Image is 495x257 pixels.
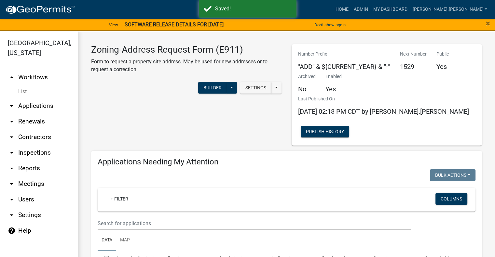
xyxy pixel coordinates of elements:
div: Saved! [215,5,292,13]
p: Archived [298,73,316,80]
p: Last Published On [298,96,469,102]
a: Home [333,3,351,16]
a: View [106,19,121,30]
p: Public [436,51,449,58]
p: Form to request a property site address. May be used for new addresses or to request a correction. [91,58,282,73]
a: Data [98,230,116,251]
button: Columns [435,193,467,205]
h4: Applications Needing My Attention [98,157,475,167]
a: Map [116,230,134,251]
strong: SOFTWARE RELEASE DETAILS FOR [DATE] [125,21,224,28]
i: arrow_drop_down [8,180,16,188]
wm-modal-confirm: Workflow Publish History [301,129,349,135]
i: arrow_drop_down [8,211,16,219]
button: Settings [240,82,271,94]
input: Search for applications [98,217,411,230]
p: Enabled [325,73,342,80]
button: Don't show again [312,19,348,30]
i: help [8,227,16,235]
button: Publish History [301,126,349,137]
i: arrow_drop_down [8,102,16,110]
button: Builder [198,82,227,94]
a: [PERSON_NAME].[PERSON_NAME] [410,3,490,16]
i: arrow_drop_down [8,196,16,203]
a: + Filter [105,193,133,205]
button: Close [486,19,490,27]
span: [DATE] 02:18 PM CDT by [PERSON_NAME].[PERSON_NAME] [298,108,469,115]
h5: "ADD" & ${CURRENT_YEAR} & “-” [298,63,390,71]
span: × [486,19,490,28]
i: arrow_drop_up [8,73,16,81]
i: arrow_drop_down [8,118,16,125]
button: Bulk Actions [430,169,475,181]
h5: Yes [325,85,342,93]
h5: No [298,85,316,93]
p: Number Prefix [298,51,390,58]
a: My Dashboard [370,3,410,16]
a: Admin [351,3,370,16]
h5: 1529 [400,63,427,71]
i: arrow_drop_down [8,133,16,141]
h5: Yes [436,63,449,71]
h3: Zoning-Address Request Form (E911) [91,44,282,55]
i: arrow_drop_down [8,164,16,172]
p: Next Number [400,51,427,58]
i: arrow_drop_down [8,149,16,157]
